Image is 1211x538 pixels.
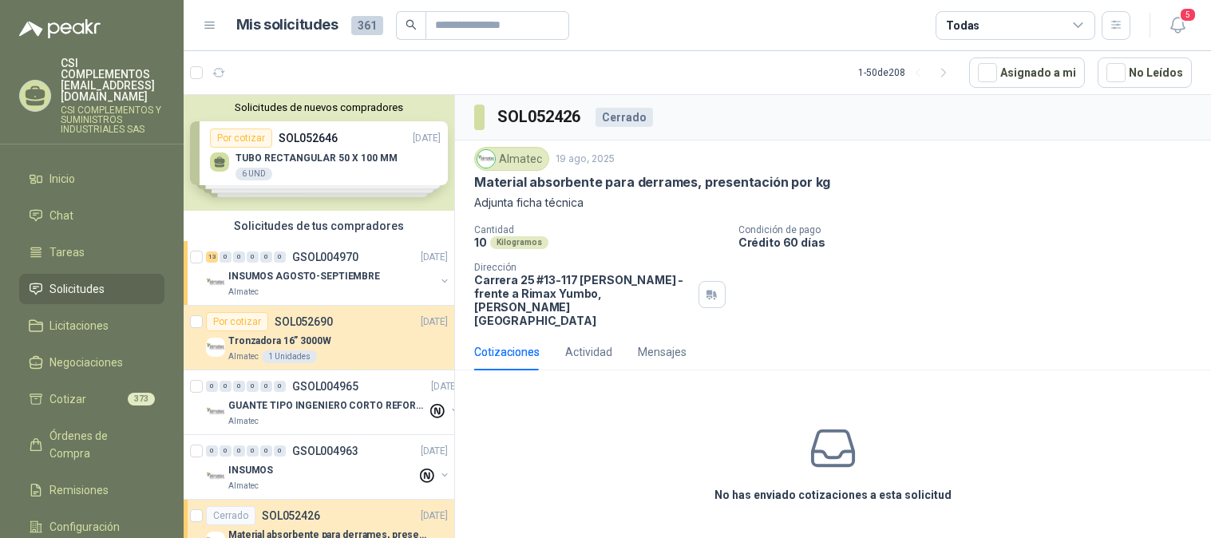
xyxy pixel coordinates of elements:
div: 0 [247,381,259,392]
p: 19 ago, 2025 [556,152,615,167]
p: GSOL004965 [292,381,358,392]
a: Inicio [19,164,164,194]
p: 10 [474,235,487,249]
div: Kilogramos [490,236,548,249]
div: Solicitudes de tus compradores [184,211,454,241]
img: Company Logo [477,150,495,168]
p: Almatec [228,415,259,428]
div: 0 [206,381,218,392]
div: Solicitudes de nuevos compradoresPor cotizarSOL052646[DATE] TUBO RECTANGULAR 50 X 100 MM6 UNDPor ... [184,95,454,211]
p: Tronzadora 16” 3000W [228,334,331,349]
p: [DATE] [421,444,448,459]
p: SOL052426 [262,510,320,521]
span: Chat [49,207,73,224]
div: Cerrado [206,506,255,525]
div: Almatec [474,147,549,171]
p: Almatec [228,480,259,493]
div: 0 [274,445,286,457]
div: 0 [247,445,259,457]
span: Negociaciones [49,354,123,371]
h3: No has enviado cotizaciones a esta solicitud [714,486,952,504]
p: Material absorbente para derrames, presentación por kg [474,174,830,191]
p: INSUMOS AGOSTO-SEPTIEMBRE [228,269,380,284]
div: Todas [946,17,979,34]
span: Tareas [49,243,85,261]
span: Licitaciones [49,317,109,334]
img: Company Logo [206,467,225,486]
span: 361 [351,16,383,35]
button: No Leídos [1098,57,1192,88]
div: 0 [274,381,286,392]
a: Licitaciones [19,311,164,341]
p: [DATE] [421,314,448,330]
p: Almatec [228,350,259,363]
span: 373 [128,393,155,405]
p: GSOL004963 [292,445,358,457]
p: CSI COMPLEMENTOS [EMAIL_ADDRESS][DOMAIN_NAME] [61,57,164,102]
h3: SOL052426 [497,105,583,129]
img: Company Logo [206,338,225,357]
div: Mensajes [638,343,687,361]
span: Solicitudes [49,280,105,298]
p: SOL052690 [275,316,333,327]
a: Tareas [19,237,164,267]
div: 0 [260,445,272,457]
p: Cantidad [474,224,726,235]
div: 0 [220,381,232,392]
a: Por cotizarSOL052690[DATE] Company LogoTronzadora 16” 3000WAlmatec1 Unidades [184,306,454,370]
div: Cerrado [596,108,653,127]
div: 1 Unidades [262,350,317,363]
p: [DATE] [431,379,458,394]
div: Actividad [565,343,612,361]
a: Órdenes de Compra [19,421,164,469]
div: 0 [220,445,232,457]
p: [DATE] [421,508,448,524]
h1: Mis solicitudes [236,14,338,37]
a: 13 0 0 0 0 0 GSOL004970[DATE] Company LogoINSUMOS AGOSTO-SEPTIEMBREAlmatec [206,247,451,299]
button: Solicitudes de nuevos compradores [190,101,448,113]
span: Inicio [49,170,75,188]
span: Remisiones [49,481,109,499]
div: 0 [206,445,218,457]
img: Logo peakr [19,19,101,38]
span: Cotizar [49,390,86,408]
a: Cotizar373 [19,384,164,414]
button: 5 [1163,11,1192,40]
a: Remisiones [19,475,164,505]
p: Carrera 25 #13-117 [PERSON_NAME] - frente a Rimax Yumbo , [PERSON_NAME][GEOGRAPHIC_DATA] [474,273,692,327]
span: search [406,19,417,30]
div: Por cotizar [206,312,268,331]
div: Cotizaciones [474,343,540,361]
p: CSI COMPLEMENTOS Y SUMINISTROS INDUSTRIALES SAS [61,105,164,134]
img: Company Logo [206,273,225,292]
div: 0 [233,251,245,263]
p: Condición de pago [738,224,1205,235]
button: Asignado a mi [969,57,1085,88]
div: 0 [233,381,245,392]
p: INSUMOS [228,463,273,478]
div: 13 [206,251,218,263]
p: GSOL004970 [292,251,358,263]
p: Adjunta ficha técnica [474,194,1192,212]
a: Chat [19,200,164,231]
a: Solicitudes [19,274,164,304]
div: 1 - 50 de 208 [858,60,956,85]
div: 0 [260,381,272,392]
p: Crédito 60 días [738,235,1205,249]
span: 5 [1179,7,1197,22]
p: GUANTE TIPO INGENIERO CORTO REFORZADO [228,398,427,413]
p: Almatec [228,286,259,299]
a: 0 0 0 0 0 0 GSOL004963[DATE] Company LogoINSUMOSAlmatec [206,441,451,493]
a: 0 0 0 0 0 0 GSOL004965[DATE] Company LogoGUANTE TIPO INGENIERO CORTO REFORZADOAlmatec [206,377,461,428]
p: Dirección [474,262,692,273]
div: 0 [247,251,259,263]
div: 0 [274,251,286,263]
div: 0 [220,251,232,263]
div: 0 [233,445,245,457]
div: 0 [260,251,272,263]
span: Configuración [49,518,120,536]
a: Negociaciones [19,347,164,378]
p: [DATE] [421,250,448,265]
span: Órdenes de Compra [49,427,149,462]
img: Company Logo [206,402,225,421]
